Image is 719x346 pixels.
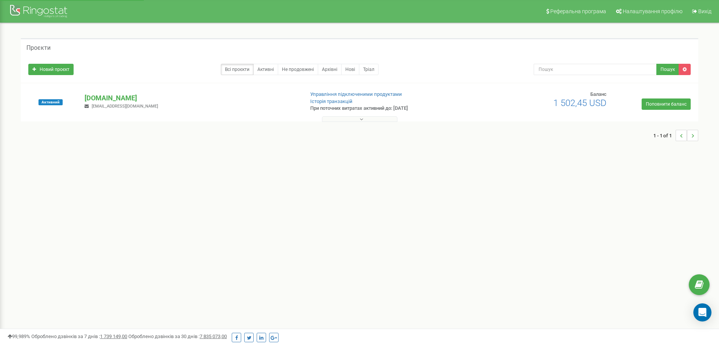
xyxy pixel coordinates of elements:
a: Архівні [318,64,342,75]
p: При поточних витратах активний до: [DATE] [310,105,467,112]
a: Історія транзакцій [310,98,353,104]
span: Налаштування профілю [623,8,682,14]
span: [EMAIL_ADDRESS][DOMAIN_NAME] [92,104,158,109]
span: Реферальна програма [550,8,606,14]
a: Не продовжені [278,64,318,75]
span: Оброблено дзвінків за 7 днів : [31,334,127,339]
input: Пошук [534,64,657,75]
a: Тріал [359,64,379,75]
u: 1 739 149,00 [100,334,127,339]
span: Баланс [590,91,607,97]
span: Активний [38,99,63,105]
div: Open Intercom Messenger [693,303,711,321]
span: Оброблено дзвінків за 30 днів : [128,334,227,339]
a: Управління підключеними продуктами [310,91,402,97]
h5: Проєкти [26,45,51,51]
span: Вихід [698,8,711,14]
span: 1 - 1 of 1 [653,130,676,141]
button: Пошук [656,64,679,75]
a: Новий проєкт [28,64,74,75]
a: Поповнити баланс [642,98,691,110]
u: 7 835 073,00 [200,334,227,339]
a: Всі проєкти [221,64,254,75]
a: Нові [341,64,359,75]
span: 99,989% [8,334,30,339]
span: 1 502,45 USD [553,98,607,108]
a: Активні [253,64,278,75]
p: [DOMAIN_NAME] [85,93,298,103]
nav: ... [653,122,698,149]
